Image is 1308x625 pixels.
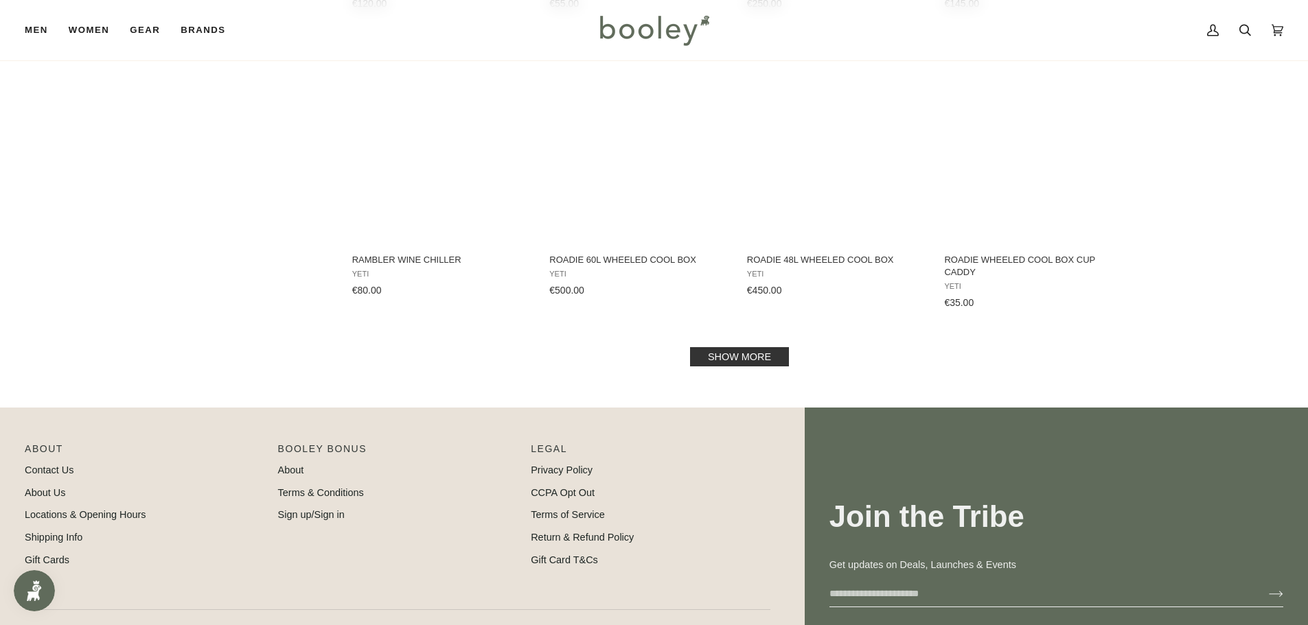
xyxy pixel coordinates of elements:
img: Yeti Roadie 48 L Charcoal - Booley Galway [745,50,927,232]
a: Privacy Policy [531,464,593,475]
div: Pagination [352,351,1127,362]
h3: Join the Tribe [829,498,1283,536]
img: Yeti Roadie Wheeled Cooler Cup Caddy - Booley Galway [942,50,1124,232]
p: Pipeline_Footer Main [25,442,264,463]
span: €500.00 [549,285,584,296]
a: Gift Card T&Cs [531,554,598,565]
span: €80.00 [352,285,382,296]
a: Rambler Wine Chiller [350,38,532,301]
span: Rambler Wine Chiller [352,254,530,266]
a: Locations & Opening Hours [25,509,146,520]
a: Roadie 60L Wheeled Cool Box [547,38,729,301]
span: YETI [747,270,925,279]
span: Roadie 48L Wheeled Cool Box [747,254,925,266]
span: €450.00 [747,285,782,296]
a: Gift Cards [25,554,69,565]
a: Roadie 48L Wheeled Cool Box [745,38,927,301]
a: Roadie Wheeled Cool Box Cup Caddy [942,38,1124,314]
a: About Us [25,487,65,498]
a: About [278,464,304,475]
a: Return & Refund Policy [531,532,634,543]
a: Sign up/Sign in [278,509,345,520]
span: Brands [181,23,225,37]
p: Get updates on Deals, Launches & Events [829,558,1283,573]
span: Gear [130,23,160,37]
span: €35.00 [944,297,974,308]
img: Booley [594,10,714,50]
p: Booley Bonus [278,442,518,463]
iframe: Button to open loyalty program pop-up [14,570,55,611]
span: YETI [549,270,727,279]
a: CCPA Opt Out [531,487,595,498]
a: Terms & Conditions [278,487,364,498]
span: Women [69,23,109,37]
span: Men [25,23,48,37]
p: Pipeline_Footer Sub [531,442,770,463]
input: your-email@example.com [829,581,1247,606]
a: Show more [690,347,789,366]
span: Roadie 60L Wheeled Cool Box [549,254,727,266]
button: Join [1247,583,1283,605]
img: Yeti Rambler Wine Chiller Big Wave Blue - Booley Galway [350,50,532,232]
a: Terms of Service [531,509,605,520]
a: Contact Us [25,464,73,475]
span: YETI [944,282,1122,291]
a: Shipping Info [25,532,82,543]
span: Roadie Wheeled Cool Box Cup Caddy [944,254,1122,279]
span: YETI [352,270,530,279]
